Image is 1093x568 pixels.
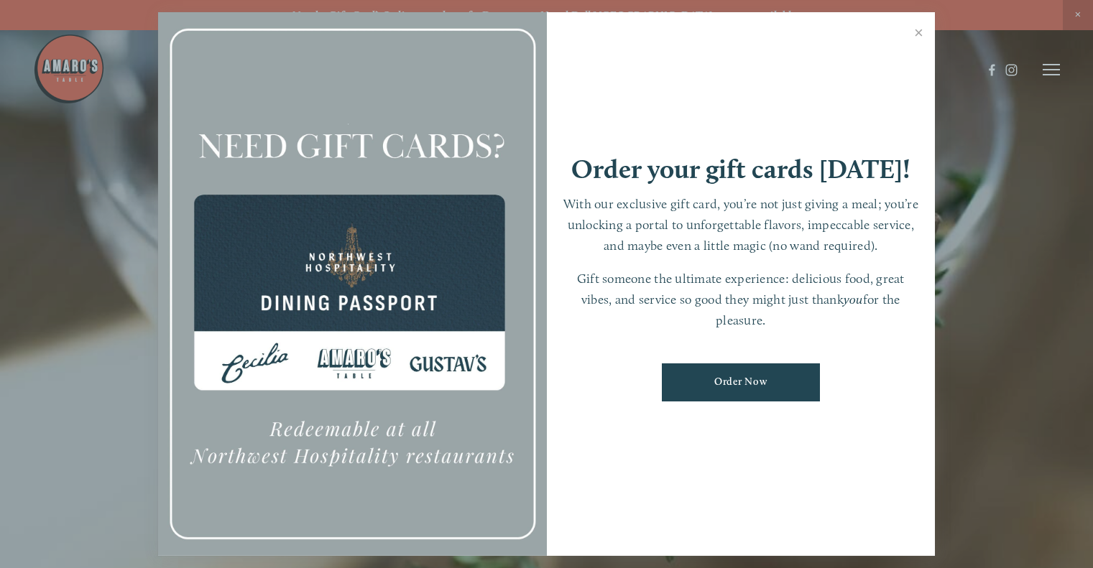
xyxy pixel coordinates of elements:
a: Order Now [662,363,820,401]
a: Close [905,14,933,55]
em: you [844,292,863,307]
h1: Order your gift cards [DATE]! [571,156,910,182]
p: With our exclusive gift card, you’re not just giving a meal; you’re unlocking a portal to unforge... [561,194,921,256]
p: Gift someone the ultimate experience: delicious food, great vibes, and service so good they might... [561,269,921,330]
